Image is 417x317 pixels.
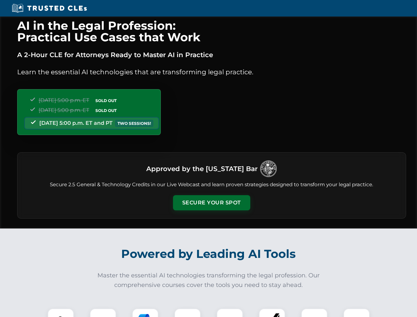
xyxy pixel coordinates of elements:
p: A 2-Hour CLE for Attorneys Ready to Master AI in Practice [17,50,406,60]
span: SOLD OUT [93,97,119,104]
span: SOLD OUT [93,107,119,114]
button: Secure Your Spot [173,195,250,210]
span: [DATE] 5:00 p.m. ET [39,97,89,103]
p: Learn the essential AI technologies that are transforming legal practice. [17,67,406,77]
h2: Powered by Leading AI Tools [26,242,392,265]
h3: Approved by the [US_STATE] Bar [146,163,258,175]
h1: AI in the Legal Profession: Practical Use Cases that Work [17,20,406,43]
p: Master the essential AI technologies transforming the legal profession. Our comprehensive courses... [93,271,324,290]
p: Secure 2.5 General & Technology Credits in our Live Webcast and learn proven strategies designed ... [25,181,398,189]
img: Logo [260,160,277,177]
img: Trusted CLEs [10,3,89,13]
span: [DATE] 5:00 p.m. ET [39,107,89,113]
